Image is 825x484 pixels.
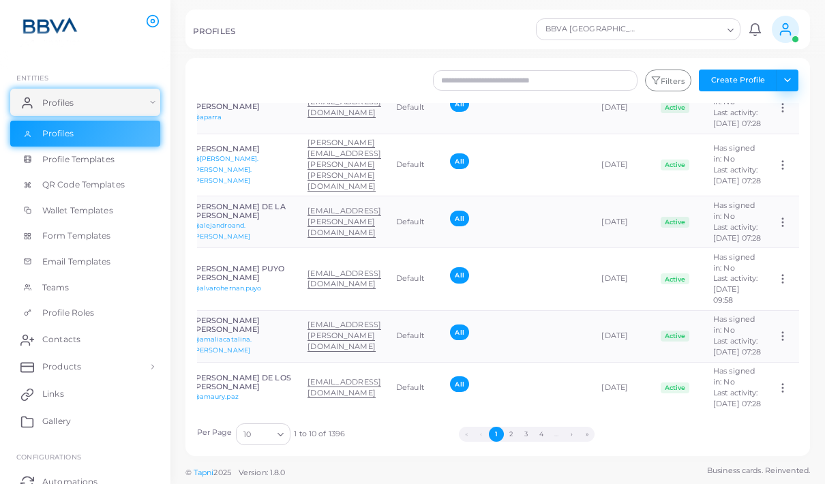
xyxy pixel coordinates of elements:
a: Profiles [10,89,160,116]
span: ENTITIES [16,74,48,82]
td: [DATE] [594,310,653,362]
span: Profile Templates [42,153,115,166]
span: BBVA [GEOGRAPHIC_DATA] [543,22,642,36]
span: QR Code Templates [42,179,125,191]
a: @alejandroand.[PERSON_NAME] [193,222,250,240]
td: [DATE] [594,82,653,134]
a: Wallet Templates [10,198,160,224]
a: Profile Roles [10,300,160,326]
span: Version: 1.8.0 [239,468,286,477]
span: Links [42,388,64,400]
button: Go to page 1 [489,427,504,442]
span: Active [661,273,689,284]
span: Profiles [42,127,74,140]
span: © [185,467,285,479]
span: All [450,267,468,283]
img: logo [12,13,88,38]
span: Active [661,102,689,113]
span: Last activity: [DATE] 07:28 [713,222,761,243]
h6: [PERSON_NAME] [PERSON_NAME] [193,93,293,111]
a: Products [10,353,160,380]
button: Go to page 4 [534,427,549,442]
span: All [450,211,468,226]
td: Default [389,134,443,196]
span: Products [42,361,81,373]
td: Default [389,196,443,248]
a: Tapni [194,468,214,477]
a: QR Code Templates [10,172,160,198]
button: Filters [645,70,691,91]
span: Last activity: [DATE] 07:28 [713,108,761,128]
span: Contacts [42,333,80,346]
span: Last activity: [DATE] 07:28 [713,388,761,408]
span: Active [661,382,689,393]
button: Go to next page [565,427,580,442]
a: Analytics [10,29,160,56]
span: Active [661,160,689,170]
td: Default [389,82,443,134]
span: Configurations [16,453,81,461]
span: 10 [243,427,251,442]
span: Has signed in: No [713,314,755,335]
button: Go to page 2 [504,427,519,442]
span: Analytics [42,36,80,48]
span: Gallery [42,415,71,427]
ul: Pagination [345,427,708,442]
span: Active [661,331,689,342]
span: Profile Roles [42,307,94,319]
h6: [PERSON_NAME] PUYO [PERSON_NAME] [193,264,293,282]
span: Teams [42,282,70,294]
a: Email Templates [10,249,160,275]
span: 2025 [213,467,230,479]
a: Teams [10,275,160,301]
h6: [PERSON_NAME] [PERSON_NAME] [193,316,293,334]
td: Default [389,248,443,311]
div: Search for option [536,18,740,40]
span: Active [661,217,689,228]
label: Per Page [197,427,232,438]
a: Profile Templates [10,147,160,172]
h5: PROFILES [193,27,235,36]
span: Form Templates [42,230,111,242]
a: @[PERSON_NAME].[PERSON_NAME].[PERSON_NAME] [193,155,259,184]
span: Wallet Templates [42,205,113,217]
button: Create Profile [699,70,777,91]
span: All [450,376,468,392]
span: Business cards. Reinvented. [707,465,810,477]
span: Profiles [42,97,74,109]
span: Last activity: [DATE] 09:58 [713,273,758,305]
td: [DATE] [594,362,653,413]
a: Profiles [10,121,160,147]
span: Has signed in: No [713,252,755,273]
span: Email Templates [42,256,111,268]
a: @aparra [193,113,222,121]
td: [DATE] [594,196,653,248]
span: Has signed in: No [713,200,755,221]
a: Contacts [10,326,160,353]
div: Search for option [236,423,290,445]
span: 1 to 10 of 1396 [294,429,345,440]
a: Links [10,380,160,408]
td: Default [389,362,443,413]
span: All [450,153,468,169]
span: All [450,96,468,112]
span: Last activity: [DATE] 07:28 [713,336,761,357]
h6: [PERSON_NAME] DE LOS [PERSON_NAME] [193,374,293,391]
a: Form Templates [10,223,160,249]
a: Gallery [10,408,160,435]
h6: [PERSON_NAME] [193,145,293,153]
button: Go to last page [580,427,595,442]
span: Has signed in: No [713,143,755,164]
td: [DATE] [594,134,653,196]
input: Search for option [644,22,722,37]
span: All [450,324,468,340]
td: Default [389,310,443,362]
a: @amaliacatalina.[PERSON_NAME] [193,335,252,354]
a: @amaury.paz [193,393,239,400]
button: Go to page 3 [519,427,534,442]
td: [DATE] [594,248,653,311]
span: Has signed in: No [713,366,755,387]
input: Search for option [252,427,272,442]
a: @alvarohernan.puyo [193,284,262,292]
